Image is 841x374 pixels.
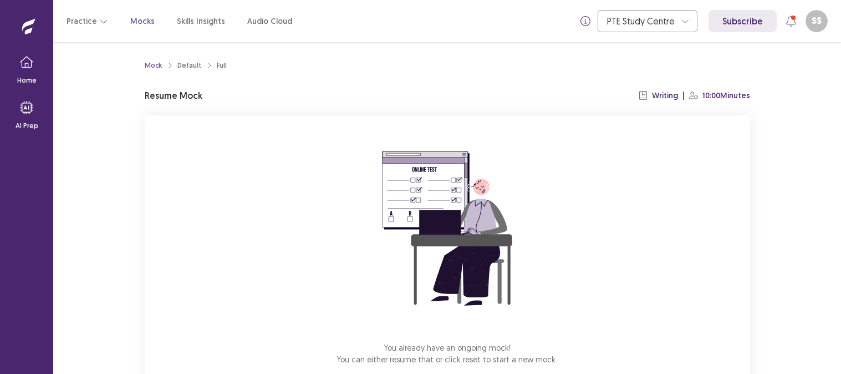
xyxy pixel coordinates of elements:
[607,11,676,32] div: PTE Study Centre
[709,10,777,32] a: Subscribe
[16,121,38,131] p: AI Prep
[348,129,547,328] img: attend-mock
[145,60,162,70] a: Mock
[177,16,225,27] a: Skills Insights
[575,11,595,31] button: info
[806,10,828,32] button: SS
[337,342,557,365] p: You already have an ongoing mock! You can either resume that or click reset to start a new mock.
[702,90,750,102] p: 10:00 Minutes
[682,90,685,102] p: |
[217,60,227,70] div: Full
[67,11,108,31] button: Practice
[247,16,292,27] a: Audio Cloud
[17,75,37,85] p: Home
[145,89,202,102] p: Resume Mock
[145,60,227,70] nav: breadcrumb
[130,16,155,27] a: Mocks
[652,90,678,102] p: Writing
[177,60,201,70] div: Default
